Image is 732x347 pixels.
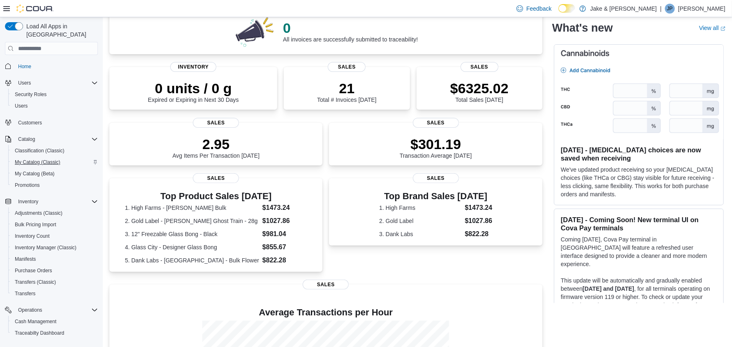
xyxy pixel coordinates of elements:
[18,198,38,205] span: Inventory
[450,80,509,97] p: $6325.02
[12,328,98,338] span: Traceabilty Dashboard
[561,145,717,162] h3: [DATE] - [MEDICAL_DATA] choices are now saved when receiving
[18,136,35,142] span: Catalog
[234,15,276,48] img: 0
[125,204,259,212] dt: 1. High Farms - [PERSON_NAME] Bulk
[15,305,46,315] button: Operations
[125,191,307,201] h3: Top Product Sales [DATE]
[8,89,101,100] button: Security Roles
[15,330,64,336] span: Traceabilty Dashboard
[8,276,101,288] button: Transfers (Classic)
[8,288,101,299] button: Transfers
[15,61,98,71] span: Home
[15,78,34,88] button: Users
[15,318,56,325] span: Cash Management
[15,182,40,188] span: Promotions
[12,101,31,111] a: Users
[465,216,492,226] dd: $1027.86
[262,255,307,265] dd: $822.28
[262,242,307,252] dd: $855.67
[8,156,101,168] button: My Catalog (Classic)
[2,117,101,129] button: Customers
[12,254,98,264] span: Manifests
[12,243,80,253] a: Inventory Manager (Classic)
[15,256,36,262] span: Manifests
[2,133,101,145] button: Catalog
[15,210,63,216] span: Adjustments (Classic)
[561,235,717,268] p: Coming [DATE], Cova Pay terminal in [GEOGRAPHIC_DATA] will feature a refreshed user interface des...
[2,77,101,89] button: Users
[193,118,239,128] span: Sales
[23,22,98,39] span: Load All Apps in [GEOGRAPHIC_DATA]
[12,208,66,218] a: Adjustments (Classic)
[12,146,98,156] span: Classification (Classic)
[18,80,31,86] span: Users
[8,100,101,112] button: Users
[328,62,366,72] span: Sales
[450,80,509,103] div: Total Sales [DATE]
[590,4,657,14] p: Jake & [PERSON_NAME]
[12,169,58,179] a: My Catalog (Beta)
[317,80,376,103] div: Total # Invoices [DATE]
[8,230,101,242] button: Inventory Count
[413,173,459,183] span: Sales
[15,103,28,109] span: Users
[552,21,613,34] h2: What's new
[15,118,45,128] a: Customers
[660,4,662,14] p: |
[15,197,42,207] button: Inventory
[583,285,634,292] strong: [DATE] and [DATE]
[283,20,418,43] div: All invoices are successfully submitted to traceability!
[2,196,101,207] button: Inventory
[561,276,717,317] p: This update will be automatically and gradually enabled between , for all terminals operating on ...
[148,80,239,103] div: Expired or Expiring in Next 30 Days
[116,308,536,317] h4: Average Transactions per Hour
[8,265,101,276] button: Purchase Orders
[12,266,98,276] span: Purchase Orders
[262,216,307,226] dd: $1027.86
[15,147,65,154] span: Classification (Classic)
[125,243,259,251] dt: 4. Glass City - Designer Glass Bong
[15,170,55,177] span: My Catalog (Beta)
[15,197,98,207] span: Inventory
[15,159,60,165] span: My Catalog (Classic)
[303,280,349,290] span: Sales
[15,305,98,315] span: Operations
[699,25,725,31] a: View allExternal link
[18,119,42,126] span: Customers
[400,136,472,152] p: $301.19
[12,266,56,276] a: Purchase Orders
[15,244,76,251] span: Inventory Manager (Classic)
[15,134,38,144] button: Catalog
[12,277,98,287] span: Transfers (Classic)
[678,4,725,14] p: [PERSON_NAME]
[16,5,53,13] img: Cova
[15,62,35,71] a: Home
[172,136,259,159] div: Avg Items Per Transaction [DATE]
[317,80,376,97] p: 21
[8,242,101,253] button: Inventory Manager (Classic)
[2,60,101,72] button: Home
[12,180,98,190] span: Promotions
[12,289,98,299] span: Transfers
[8,327,101,339] button: Traceabilty Dashboard
[12,208,98,218] span: Adjustments (Classic)
[12,157,98,167] span: My Catalog (Classic)
[148,80,239,97] p: 0 units / 0 g
[526,5,551,13] span: Feedback
[12,146,68,156] a: Classification (Classic)
[15,134,98,144] span: Catalog
[12,220,60,230] a: Bulk Pricing Import
[15,233,50,239] span: Inventory Count
[125,217,259,225] dt: 2. Gold Label - [PERSON_NAME] Ghost Train - 28g
[465,203,492,213] dd: $1473.24
[170,62,216,72] span: Inventory
[125,256,259,264] dt: 5. Dank Labs - [GEOGRAPHIC_DATA] - Bulk Flower
[379,204,461,212] dt: 1. High Farms
[8,179,101,191] button: Promotions
[262,203,307,213] dd: $1473.24
[15,221,56,228] span: Bulk Pricing Import
[15,78,98,88] span: Users
[12,317,60,326] a: Cash Management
